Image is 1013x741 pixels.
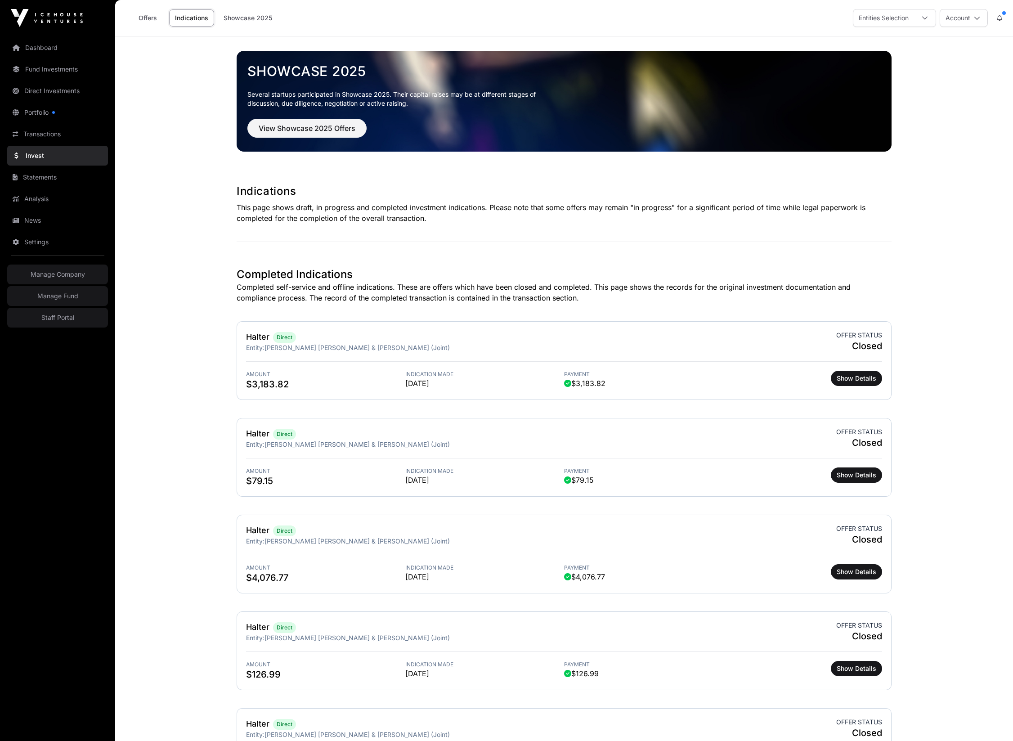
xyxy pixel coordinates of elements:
span: Indication Made [405,467,565,475]
h2: Halter [246,427,269,440]
span: Closed [836,533,882,546]
span: Show Details [837,567,876,576]
a: Indications [169,9,214,27]
span: Direct [277,624,292,631]
a: Offers [130,9,166,27]
span: $3,183.82 [564,378,605,389]
span: Direct [277,527,292,534]
span: Payment [564,467,723,475]
span: $3,183.82 [246,378,405,391]
button: View Showcase 2025 Offers [247,119,367,138]
a: Statements [7,167,108,187]
h1: Completed Indications [237,267,892,282]
a: Settings [7,232,108,252]
span: Amount [246,371,405,378]
span: Entity: [246,440,264,448]
button: Account [940,9,988,27]
a: Transactions [7,124,108,144]
button: Show Details [831,371,882,386]
span: [PERSON_NAME] [PERSON_NAME] & [PERSON_NAME] (Joint) [264,344,450,351]
span: [PERSON_NAME] [PERSON_NAME] & [PERSON_NAME] (Joint) [264,634,450,642]
p: This page shows draft, in progress and completed investment indications. Please note that some of... [237,202,892,224]
span: Closed [836,436,882,449]
span: $79.15 [564,475,594,485]
span: Offer status [836,718,882,727]
a: Portfolio [7,103,108,122]
p: Several startups participated in Showcase 2025. Their capital raises may be at different stages o... [247,90,550,108]
span: [PERSON_NAME] [PERSON_NAME] & [PERSON_NAME] (Joint) [264,731,450,738]
a: Analysis [7,189,108,209]
span: Closed [836,630,882,642]
img: Icehouse Ventures Logo [11,9,83,27]
div: Entities Selection [853,9,914,27]
a: News [7,211,108,230]
span: Amount [246,661,405,668]
a: Manage Fund [7,286,108,306]
span: [PERSON_NAME] [PERSON_NAME] & [PERSON_NAME] (Joint) [264,440,450,448]
span: Entity: [246,537,264,545]
button: Show Details [831,467,882,483]
span: Payment [564,371,723,378]
span: [DATE] [405,571,565,582]
span: Direct [277,721,292,728]
a: Manage Company [7,265,108,284]
span: $79.15 [246,475,405,487]
a: Fund Investments [7,59,108,79]
a: Showcase 2025 [247,63,881,79]
span: Show Details [837,471,876,480]
span: [DATE] [405,475,565,485]
button: Show Details [831,661,882,676]
span: [DATE] [405,378,565,389]
span: View Showcase 2025 Offers [259,123,355,134]
span: Entity: [246,634,264,642]
span: Entity: [246,731,264,738]
span: Entity: [246,344,264,351]
a: View Showcase 2025 Offers [247,128,367,137]
h2: Halter [246,621,269,633]
h2: Halter [246,718,269,730]
span: [DATE] [405,668,565,679]
span: Indication Made [405,371,565,378]
span: $4,076.77 [564,571,605,582]
span: Amount [246,564,405,571]
span: Closed [836,340,882,352]
a: Showcase 2025 [218,9,278,27]
span: $4,076.77 [246,571,405,584]
span: Show Details [837,664,876,673]
span: Payment [564,564,723,571]
span: [PERSON_NAME] [PERSON_NAME] & [PERSON_NAME] (Joint) [264,537,450,545]
button: Show Details [831,564,882,579]
a: Invest [7,146,108,166]
span: Offer status [836,331,882,340]
a: Dashboard [7,38,108,58]
span: Show Details [837,374,876,383]
span: Direct [277,334,292,341]
span: $126.99 [246,668,405,681]
span: Amount [246,467,405,475]
span: Offer status [836,621,882,630]
span: Payment [564,661,723,668]
span: Closed [836,727,882,739]
p: Completed self-service and offline indications. These are offers which have been closed and compl... [237,282,892,303]
img: Showcase 2025 [237,51,892,152]
span: $126.99 [564,668,599,679]
span: Offer status [836,524,882,533]
h2: Halter [246,524,269,537]
a: Staff Portal [7,308,108,328]
span: Direct [277,431,292,438]
span: Offer status [836,427,882,436]
span: Indication Made [405,564,565,571]
span: Indication Made [405,661,565,668]
h1: Indications [237,184,892,198]
h2: Halter [246,331,269,343]
a: Direct Investments [7,81,108,101]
